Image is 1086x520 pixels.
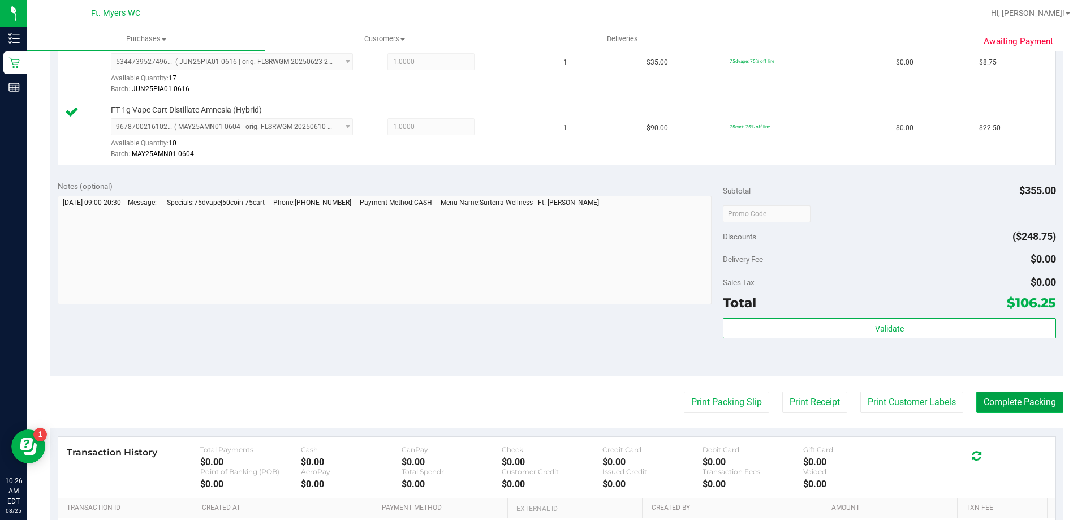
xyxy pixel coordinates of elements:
[111,105,262,115] span: FT 1g Vape Cart Distillate Amnesia (Hybrid)
[502,457,602,467] div: $0.00
[703,457,803,467] div: $0.00
[723,205,811,222] input: Promo Code
[502,467,602,476] div: Customer Credit
[602,467,703,476] div: Issued Credit
[8,33,20,44] inline-svg: Inventory
[402,445,502,454] div: CanPay
[803,457,904,467] div: $0.00
[5,476,22,506] p: 10:26 AM EDT
[803,467,904,476] div: Voided
[602,479,703,489] div: $0.00
[979,123,1001,134] span: $22.50
[301,457,402,467] div: $0.00
[979,57,997,68] span: $8.75
[703,467,803,476] div: Transaction Fees
[402,467,502,476] div: Total Spendr
[730,58,774,64] span: 75dvape: 75% off line
[33,428,47,441] iframe: Resource center unread badge
[602,457,703,467] div: $0.00
[132,85,189,93] span: JUN25PIA01-0616
[132,150,194,158] span: MAY25AMN01-0604
[976,392,1063,413] button: Complete Packing
[652,504,818,513] a: Created By
[67,504,189,513] a: Transaction ID
[782,392,847,413] button: Print Receipt
[563,57,567,68] span: 1
[402,457,502,467] div: $0.00
[896,123,913,134] span: $0.00
[266,34,503,44] span: Customers
[200,457,301,467] div: $0.00
[592,34,653,44] span: Deliveries
[11,429,45,463] iframe: Resource center
[27,34,265,44] span: Purchases
[265,27,503,51] a: Customers
[875,324,904,333] span: Validate
[91,8,140,18] span: Ft. Myers WC
[111,135,365,157] div: Available Quantity:
[1019,184,1056,196] span: $355.00
[563,123,567,134] span: 1
[58,182,113,191] span: Notes (optional)
[1007,295,1056,311] span: $106.25
[111,70,365,92] div: Available Quantity:
[831,504,953,513] a: Amount
[723,318,1055,338] button: Validate
[1031,276,1056,288] span: $0.00
[301,467,402,476] div: AeroPay
[8,81,20,93] inline-svg: Reports
[402,479,502,489] div: $0.00
[803,445,904,454] div: Gift Card
[647,57,668,68] span: $35.00
[723,278,755,287] span: Sales Tax
[503,27,742,51] a: Deliveries
[723,226,756,247] span: Discounts
[703,479,803,489] div: $0.00
[202,504,368,513] a: Created At
[991,8,1065,18] span: Hi, [PERSON_NAME]!
[507,498,642,519] th: External ID
[502,479,602,489] div: $0.00
[602,445,703,454] div: Credit Card
[5,506,22,515] p: 08/25
[169,74,176,82] span: 17
[723,295,756,311] span: Total
[200,445,301,454] div: Total Payments
[200,479,301,489] div: $0.00
[896,57,913,68] span: $0.00
[647,123,668,134] span: $90.00
[703,445,803,454] div: Debit Card
[169,139,176,147] span: 10
[984,35,1053,48] span: Awaiting Payment
[966,504,1042,513] a: Txn Fee
[301,445,402,454] div: Cash
[723,186,751,195] span: Subtotal
[684,392,769,413] button: Print Packing Slip
[803,479,904,489] div: $0.00
[8,57,20,68] inline-svg: Retail
[301,479,402,489] div: $0.00
[730,124,770,130] span: 75cart: 75% off line
[860,392,963,413] button: Print Customer Labels
[200,467,301,476] div: Point of Banking (POB)
[27,27,265,51] a: Purchases
[1031,253,1056,265] span: $0.00
[502,445,602,454] div: Check
[723,255,763,264] span: Delivery Fee
[111,150,130,158] span: Batch:
[382,504,503,513] a: Payment Method
[1012,230,1056,242] span: ($248.75)
[111,85,130,93] span: Batch:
